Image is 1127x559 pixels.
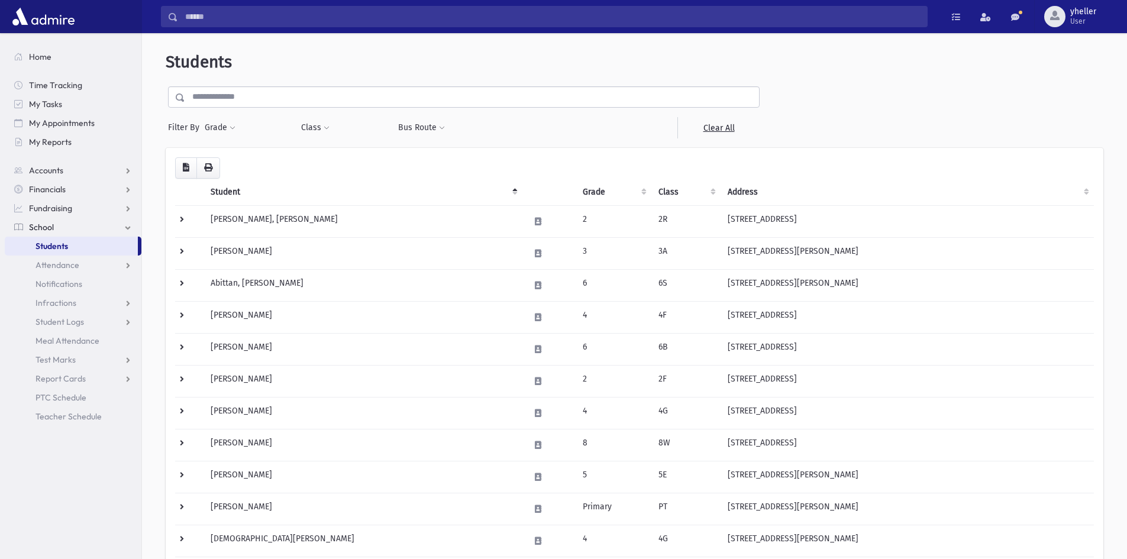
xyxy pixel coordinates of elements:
[166,52,232,72] span: Students
[5,293,141,312] a: Infractions
[204,269,522,301] td: Abittan, [PERSON_NAME]
[204,461,522,493] td: [PERSON_NAME]
[204,179,522,206] th: Student: activate to sort column descending
[651,429,721,461] td: 8W
[5,331,141,350] a: Meal Attendance
[576,333,651,365] td: 6
[651,237,721,269] td: 3A
[204,301,522,333] td: [PERSON_NAME]
[721,493,1094,525] td: [STREET_ADDRESS][PERSON_NAME]
[5,76,141,95] a: Time Tracking
[204,493,522,525] td: [PERSON_NAME]
[204,237,522,269] td: [PERSON_NAME]
[29,165,63,176] span: Accounts
[35,279,82,289] span: Notifications
[721,525,1094,557] td: [STREET_ADDRESS][PERSON_NAME]
[35,316,84,327] span: Student Logs
[29,80,82,91] span: Time Tracking
[35,241,68,251] span: Students
[576,525,651,557] td: 4
[576,237,651,269] td: 3
[721,301,1094,333] td: [STREET_ADDRESS]
[5,369,141,388] a: Report Cards
[5,237,138,256] a: Students
[721,365,1094,397] td: [STREET_ADDRESS]
[204,525,522,557] td: [DEMOGRAPHIC_DATA][PERSON_NAME]
[721,179,1094,206] th: Address: activate to sort column ascending
[5,199,141,218] a: Fundraising
[576,397,651,429] td: 4
[204,205,522,237] td: [PERSON_NAME], [PERSON_NAME]
[29,99,62,109] span: My Tasks
[576,493,651,525] td: Primary
[29,51,51,62] span: Home
[651,525,721,557] td: 4G
[5,388,141,407] a: PTC Schedule
[5,218,141,237] a: School
[35,411,102,422] span: Teacher Schedule
[204,333,522,365] td: [PERSON_NAME]
[5,180,141,199] a: Financials
[175,157,197,179] button: CSV
[677,117,760,138] a: Clear All
[1070,17,1096,26] span: User
[204,397,522,429] td: [PERSON_NAME]
[29,222,54,232] span: School
[204,117,236,138] button: Grade
[651,301,721,333] td: 4F
[5,274,141,293] a: Notifications
[5,350,141,369] a: Test Marks
[5,161,141,180] a: Accounts
[29,184,66,195] span: Financials
[721,237,1094,269] td: [STREET_ADDRESS][PERSON_NAME]
[29,137,72,147] span: My Reports
[301,117,330,138] button: Class
[29,203,72,214] span: Fundraising
[651,269,721,301] td: 6S
[29,118,95,128] span: My Appointments
[576,269,651,301] td: 6
[576,301,651,333] td: 4
[721,429,1094,461] td: [STREET_ADDRESS]
[651,397,721,429] td: 4G
[576,365,651,397] td: 2
[721,461,1094,493] td: [STREET_ADDRESS][PERSON_NAME]
[721,397,1094,429] td: [STREET_ADDRESS]
[1070,7,1096,17] span: yheller
[9,5,77,28] img: AdmirePro
[5,114,141,133] a: My Appointments
[5,256,141,274] a: Attendance
[35,335,99,346] span: Meal Attendance
[398,117,445,138] button: Bus Route
[168,121,204,134] span: Filter By
[35,354,76,365] span: Test Marks
[35,260,79,270] span: Attendance
[721,205,1094,237] td: [STREET_ADDRESS]
[204,429,522,461] td: [PERSON_NAME]
[576,429,651,461] td: 8
[5,407,141,426] a: Teacher Schedule
[204,365,522,397] td: [PERSON_NAME]
[721,269,1094,301] td: [STREET_ADDRESS][PERSON_NAME]
[651,461,721,493] td: 5E
[5,312,141,331] a: Student Logs
[651,365,721,397] td: 2F
[196,157,220,179] button: Print
[576,205,651,237] td: 2
[35,373,86,384] span: Report Cards
[651,493,721,525] td: PT
[178,6,927,27] input: Search
[5,47,141,66] a: Home
[576,461,651,493] td: 5
[5,95,141,114] a: My Tasks
[721,333,1094,365] td: [STREET_ADDRESS]
[35,392,86,403] span: PTC Schedule
[651,333,721,365] td: 6B
[5,133,141,151] a: My Reports
[35,298,76,308] span: Infractions
[651,179,721,206] th: Class: activate to sort column ascending
[651,205,721,237] td: 2R
[576,179,651,206] th: Grade: activate to sort column ascending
